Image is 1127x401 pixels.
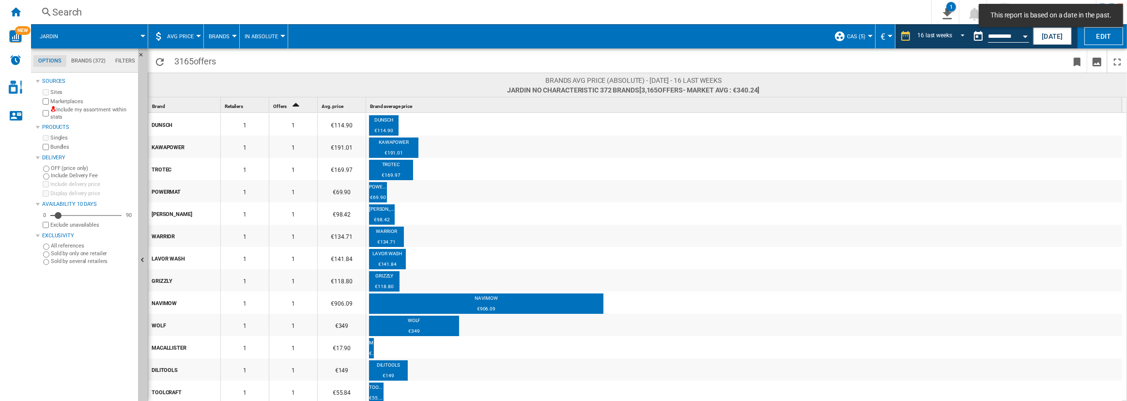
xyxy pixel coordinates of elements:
button: € [880,24,890,48]
div: 1 [221,336,269,358]
div: Retailers Sort None [223,97,269,112]
div: 1 [221,247,269,269]
div: €906.09 [369,306,603,315]
button: Edit [1084,27,1123,45]
input: Sites [43,89,49,95]
span: Avg. price [322,104,343,109]
label: Marketplaces [50,98,134,105]
div: 1 [221,314,269,336]
input: Display delivery price [43,222,49,228]
input: Bundles [43,144,49,150]
div: 16 last weeks [917,32,952,39]
span: - Market avg : €340.24 [683,86,758,94]
div: DUNSCH [152,114,220,135]
input: Include Delivery Fee [43,173,49,180]
div: MACALLISTER [152,337,220,357]
label: Include Delivery Fee [51,172,134,179]
div: Sort None [368,97,1122,112]
div: WOLF [152,315,220,335]
div: Availability 10 Days [42,200,134,208]
span: offers [194,56,216,66]
div: 1 [221,269,269,292]
input: Marketplaces [43,98,49,105]
button: Maximize [1108,50,1127,73]
input: OFF (price only) [43,166,49,172]
div: 1 [269,358,317,381]
div: 1 [269,336,317,358]
input: Sold by only one retailer [43,251,49,258]
div: 1 [221,180,269,202]
button: Hide [138,48,150,66]
div: KAWAPOWER [369,139,418,149]
label: Sites [50,89,134,96]
md-tab-item: Filters [110,55,140,67]
div: €191.01 [318,136,366,158]
div: WARRIOR [152,226,220,246]
div: Sort None [223,97,269,112]
input: Include my assortment within stats [43,108,49,120]
label: Display delivery price [50,190,134,197]
button: Reload [150,50,170,73]
div: KAWAPOWER [152,137,220,157]
div: Brand average price Sort None [368,97,1122,112]
span: [3,165 ] [639,86,760,94]
input: Display delivery price [43,190,49,197]
input: Sold by several retailers [43,259,49,265]
div: Sources [42,77,134,85]
div: Brands [209,24,234,48]
input: Singles [43,135,49,141]
button: Download as image [1087,50,1107,73]
span: 3165 [170,50,221,70]
div: POWERMAT [369,184,387,193]
img: cosmetic-logo.svg [9,80,22,94]
div: POWERMAT [152,181,220,201]
span: Brands AVG price (absolute) - [DATE] - 16 last weeks [507,76,759,85]
button: Open calendar [1017,26,1034,44]
span: NEW [15,26,31,35]
button: md-calendar [969,27,988,46]
input: All references [43,244,49,250]
md-select: REPORTS.WIZARD.STEPS.REPORT.STEPS.REPORT_OPTIONS.PERIOD: 16 last weeks [916,29,969,45]
div: €141.84 [369,261,406,271]
label: All references [51,242,134,249]
div: NAVIMOW [152,293,220,313]
span: Brands [209,33,230,40]
button: In Absolute [245,24,283,48]
label: Include my assortment within stats [50,106,134,121]
span: Cas (5) [847,33,865,40]
div: 90 [124,212,134,219]
button: [DATE] [1033,27,1072,45]
div: DILITOOLS [369,362,408,371]
div: [PERSON_NAME] [152,203,220,224]
div: Sort None [320,97,366,112]
md-tab-item: Brands (372) [66,55,110,67]
div: €17.90 [369,350,374,360]
span: Jardin [40,33,58,40]
md-slider: Availability [50,211,122,220]
div: TROTEC [152,159,220,179]
div: DUNSCH [369,117,399,126]
div: Search [52,5,906,19]
div: WOLF [369,317,459,327]
div: 1 [269,292,317,314]
div: LAVOR WASH [152,248,220,268]
span: Brand average price [370,104,412,109]
button: Cas (5) [847,24,870,48]
div: Exclusivity [42,232,134,240]
div: GRIZZLY [152,270,220,291]
div: 1 [221,202,269,225]
div: 1 [946,2,956,12]
div: Jardin [36,24,143,48]
label: Singles [50,134,134,141]
div: GRIZZLY [369,273,400,282]
input: Include delivery price [43,181,49,187]
span: AVG Price [167,33,194,40]
div: €349 [318,314,366,336]
div: €69.90 [369,194,387,204]
div: €169.97 [369,172,413,182]
div: €149 [369,372,408,382]
div: 1 [221,292,269,314]
div: WARRIOR [369,228,404,238]
div: TOOLCRAFT [369,384,384,394]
